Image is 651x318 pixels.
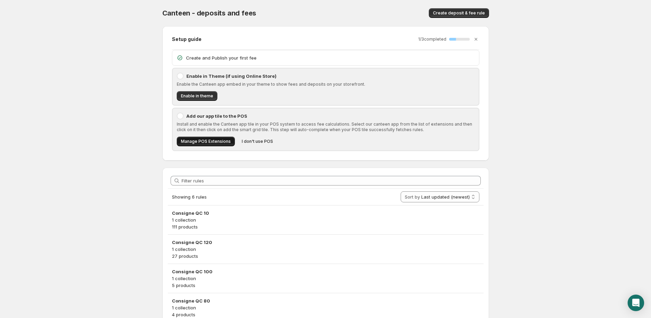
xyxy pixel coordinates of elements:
p: Enable the Canteen app embed in your theme to show fees and deposits on your storefront. [177,82,475,87]
span: Manage POS Extensions [181,139,231,144]
button: Enable in theme [177,91,217,101]
p: 1 collection [172,246,479,253]
p: 1 / 3 completed [418,36,446,42]
p: Create and Publish your first fee [186,54,475,61]
h2: Setup guide [172,36,202,43]
p: Add our app tile to the POS [186,113,475,119]
p: Install and enable the Canteen app tile in your POS system to access fee calculations. Select our... [177,121,475,132]
div: Open Intercom Messenger [628,295,644,311]
p: Enable in Theme (if using Online Store) [186,73,475,79]
button: Manage POS Extensions [177,137,235,146]
button: Dismiss setup guide [471,34,481,44]
p: 27 products [172,253,479,259]
span: Showing 6 rules [172,194,207,200]
p: 1 collection [172,216,479,223]
p: 4 products [172,311,479,318]
span: I don't use POS [242,139,273,144]
h3: Consigne QC 120 [172,239,479,246]
input: Filter rules [182,176,481,185]
button: Create deposit & fee rule [429,8,489,18]
button: I don't use POS [238,137,277,146]
span: Canteen - deposits and fees [162,9,257,17]
span: Enable in theme [181,93,213,99]
h3: Consigne QC 80 [172,297,479,304]
h3: Consigne QC 100 [172,268,479,275]
span: Create deposit & fee rule [433,10,485,16]
p: 1 collection [172,304,479,311]
p: 5 products [172,282,479,289]
p: 1 collection [172,275,479,282]
h3: Consigne QC 10 [172,210,479,216]
p: 111 products [172,223,479,230]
